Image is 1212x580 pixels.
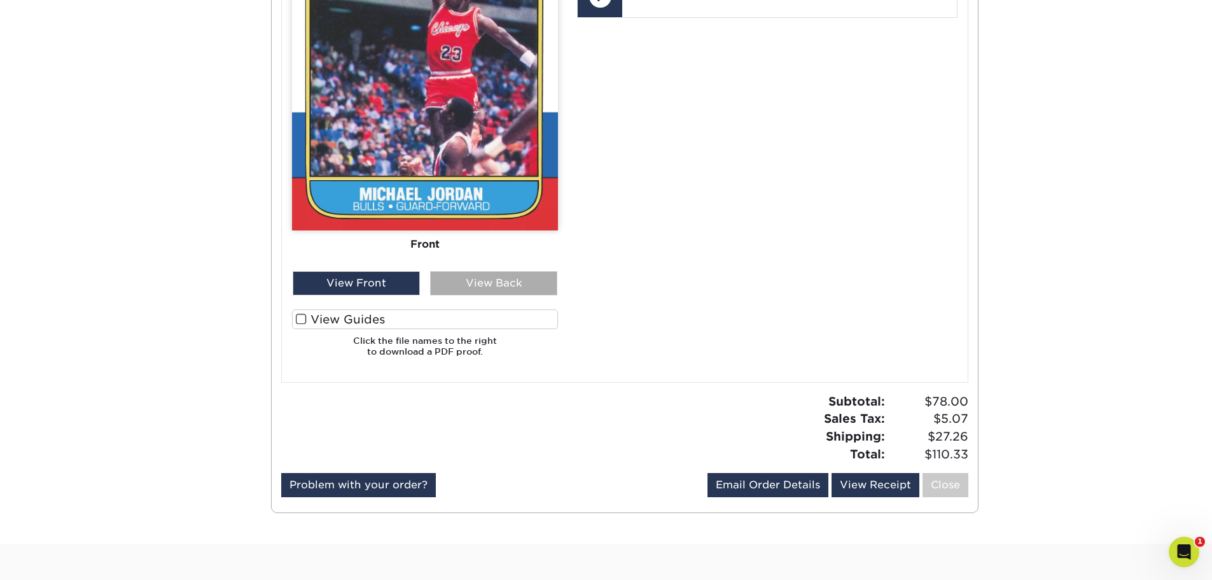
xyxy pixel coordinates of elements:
[281,473,436,497] a: Problem with your order?
[707,473,828,497] a: Email Order Details
[889,393,968,411] span: $78.00
[826,429,885,443] strong: Shipping:
[1169,537,1199,567] iframe: Intercom live chat
[923,473,968,497] a: Close
[292,230,558,258] div: Front
[824,411,885,425] strong: Sales Tax:
[828,394,885,408] strong: Subtotal:
[832,473,919,497] a: View Receipt
[889,410,968,428] span: $5.07
[889,428,968,446] span: $27.26
[292,309,558,329] label: View Guides
[292,336,558,367] h6: Click the file names to the right to download a PDF proof.
[430,271,557,295] div: View Back
[1195,537,1205,547] span: 1
[889,446,968,463] span: $110.33
[850,447,885,461] strong: Total:
[293,271,420,295] div: View Front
